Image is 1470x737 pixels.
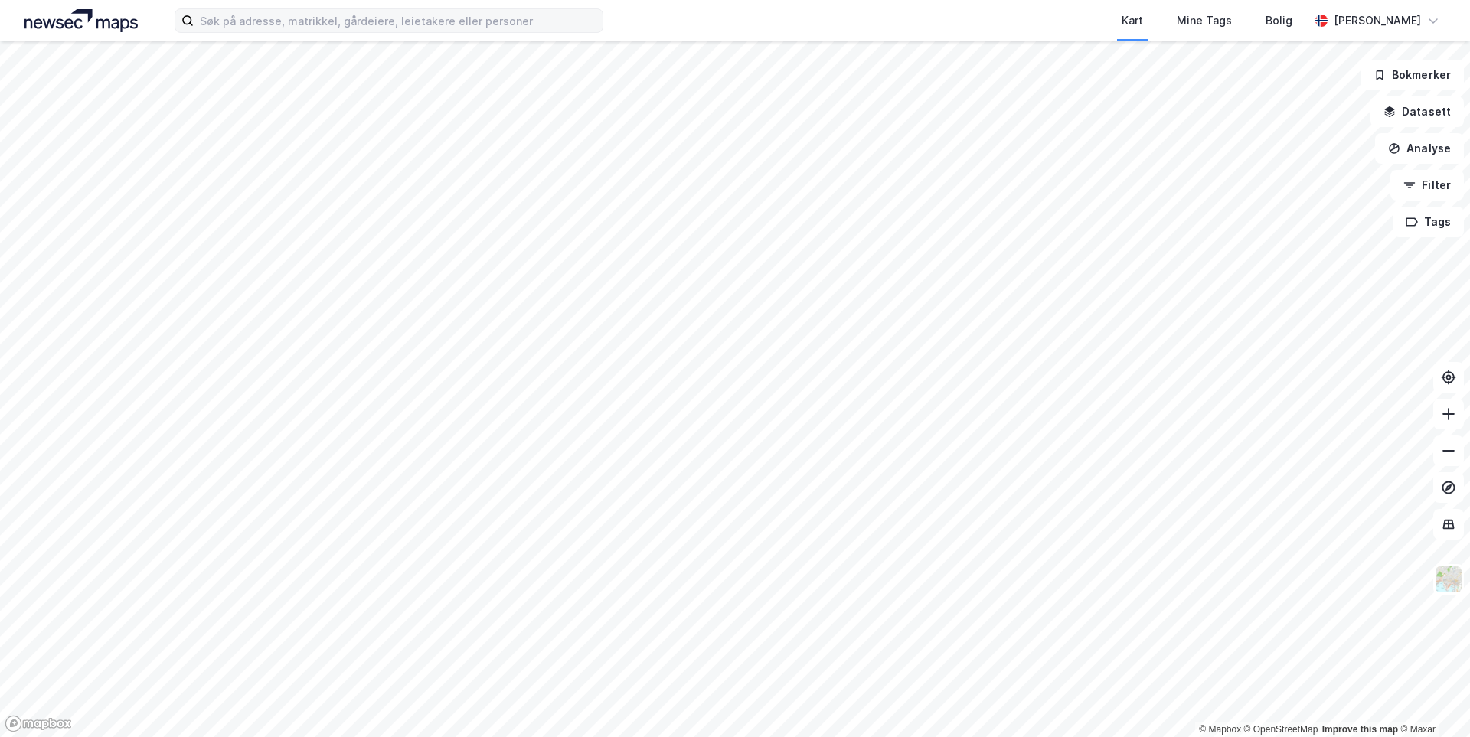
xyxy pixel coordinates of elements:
img: Z [1434,565,1463,594]
a: OpenStreetMap [1244,724,1318,735]
iframe: Chat Widget [1393,664,1470,737]
button: Tags [1393,207,1464,237]
button: Filter [1390,170,1464,201]
button: Bokmerker [1361,60,1464,90]
a: Improve this map [1322,724,1398,735]
a: Mapbox homepage [5,715,72,732]
div: Kontrollprogram for chat [1393,664,1470,737]
div: Kart [1122,11,1143,30]
input: Søk på adresse, matrikkel, gårdeiere, leietakere eller personer [194,9,603,32]
img: logo.a4113a55bc3d86da70a041830d287a7e.svg [24,9,138,32]
div: [PERSON_NAME] [1334,11,1421,30]
a: Mapbox [1199,724,1241,735]
button: Datasett [1370,96,1464,127]
div: Bolig [1266,11,1292,30]
button: Analyse [1375,133,1464,164]
div: Mine Tags [1177,11,1232,30]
